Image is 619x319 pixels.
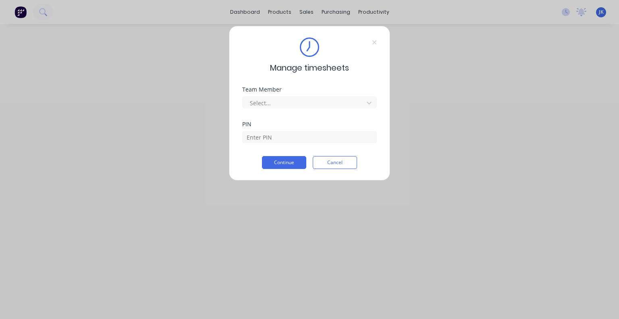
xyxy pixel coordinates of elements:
button: Cancel [313,156,357,169]
button: Continue [262,156,306,169]
span: Manage timesheets [270,62,349,74]
input: Enter PIN [242,131,377,143]
div: Team Member [242,87,377,92]
div: PIN [242,121,377,127]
